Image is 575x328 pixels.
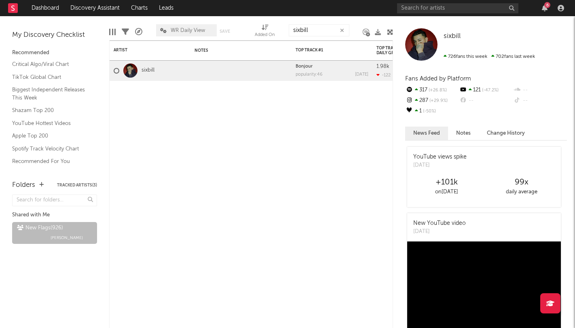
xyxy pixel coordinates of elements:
[444,54,535,59] span: 702 fans last week
[409,178,484,187] div: +101k
[413,153,467,161] div: YouTube views spike
[12,48,97,58] div: Recommended
[459,85,513,95] div: 121
[296,48,356,53] div: Top Track #1
[444,54,487,59] span: 726 fans this week
[114,48,174,53] div: Artist
[135,20,142,44] div: A&R Pipeline
[444,33,461,40] span: sixbill
[12,144,89,153] a: Spotify Track Velocity Chart
[513,85,567,95] div: --
[544,2,550,8] div: 6
[12,85,89,102] a: Biggest Independent Releases This Week
[12,60,89,69] a: Critical Algo/Viral Chart
[376,72,391,78] div: -122
[448,127,479,140] button: Notes
[405,106,459,116] div: 1
[109,20,116,44] div: Edit Columns
[17,223,63,233] div: New Flags ( 926 )
[142,67,154,74] a: sixbill
[122,20,129,44] div: Filters
[405,85,459,95] div: 317
[12,73,89,82] a: TikTok Global Chart
[405,95,459,106] div: 287
[220,29,230,34] button: Save
[296,64,313,69] a: Bonjour
[484,178,559,187] div: 99 x
[427,88,447,93] span: +26.8 %
[459,95,513,106] div: --
[355,72,368,77] div: [DATE]
[255,20,275,44] div: Added On
[422,109,436,114] span: -50 %
[413,161,467,169] div: [DATE]
[542,5,548,11] button: 6
[376,46,437,55] div: Top Track US Audio Streams Daily Growth
[12,157,89,166] a: Recommended For You
[12,30,97,40] div: My Discovery Checklist
[12,119,89,128] a: YouTube Hottest Videos
[12,131,89,140] a: Apple Top 200
[171,28,205,33] span: WR Daily View
[413,228,466,236] div: [DATE]
[397,3,518,13] input: Search for artists
[296,64,368,69] div: Bonjour
[296,72,323,77] div: popularity: 46
[444,32,461,40] a: sixbill
[51,233,83,243] span: [PERSON_NAME]
[12,195,97,206] input: Search for folders...
[289,24,349,36] input: Search...
[481,88,499,93] span: -47.2 %
[405,127,448,140] button: News Feed
[12,106,89,115] a: Shazam Top 200
[376,64,389,69] div: 1.98k
[405,76,471,82] span: Fans Added by Platform
[194,48,275,53] div: Notes
[513,95,567,106] div: --
[479,127,533,140] button: Change History
[255,30,275,40] div: Added On
[12,222,97,244] a: New Flags(926)[PERSON_NAME]
[12,210,97,220] div: Shared with Me
[413,219,466,228] div: New YouTube video
[409,187,484,197] div: on [DATE]
[57,183,97,187] button: Tracked Artists(3)
[428,99,448,103] span: +29.9 %
[12,180,35,190] div: Folders
[484,187,559,197] div: daily average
